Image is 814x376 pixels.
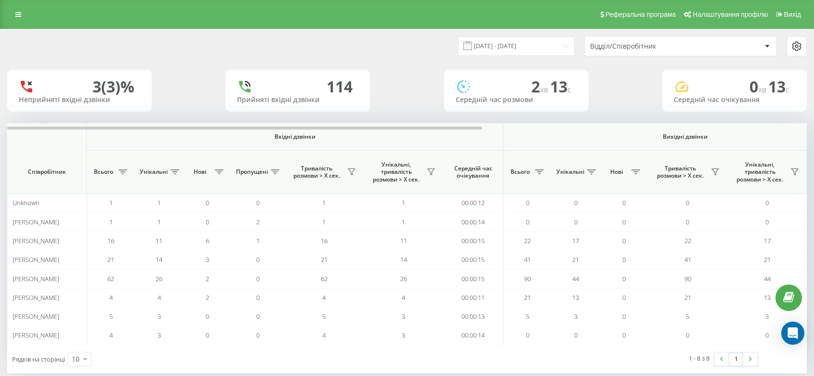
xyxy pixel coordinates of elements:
[443,250,503,269] td: 00:00:15
[556,168,584,176] span: Унікальні
[764,274,771,283] span: 44
[572,274,579,283] span: 44
[524,255,531,264] span: 41
[456,96,577,104] div: Середній час розмови
[572,293,579,302] span: 13
[112,133,478,141] span: Вхідні дзвінки
[686,331,689,339] span: 0
[443,232,503,250] td: 00:00:15
[622,236,626,245] span: 0
[786,84,789,95] span: c
[402,312,405,321] span: 3
[524,293,531,302] span: 21
[158,198,161,207] span: 1
[781,322,804,345] div: Open Intercom Messenger
[92,168,116,176] span: Всього
[765,198,769,207] span: 0
[156,274,162,283] span: 26
[322,331,326,339] span: 4
[13,312,59,321] span: [PERSON_NAME]
[764,236,771,245] span: 17
[574,198,578,207] span: 0
[321,236,328,245] span: 16
[256,218,260,226] span: 2
[256,274,260,283] span: 0
[400,274,407,283] span: 26
[686,218,689,226] span: 0
[158,293,161,302] span: 4
[402,331,405,339] span: 3
[443,269,503,288] td: 00:00:15
[402,218,405,226] span: 1
[758,84,768,95] span: хв
[524,274,531,283] span: 90
[686,198,689,207] span: 0
[13,218,59,226] span: [PERSON_NAME]
[13,236,59,245] span: [PERSON_NAME]
[156,236,162,245] span: 11
[256,255,260,264] span: 0
[107,274,114,283] span: 62
[729,352,743,366] a: 1
[256,331,260,339] span: 0
[768,76,789,97] span: 13
[732,161,788,183] span: Унікальні, тривалість розмови > Х сек.
[622,293,626,302] span: 0
[765,312,769,321] span: 3
[443,326,503,345] td: 00:00:14
[604,168,629,176] span: Нові
[400,236,407,245] span: 11
[684,274,691,283] span: 90
[531,76,550,97] span: 2
[693,11,768,18] span: Налаштування профілю
[402,198,405,207] span: 1
[574,331,578,339] span: 0
[622,274,626,283] span: 0
[321,274,328,283] span: 62
[764,255,771,264] span: 21
[400,255,407,264] span: 14
[109,218,113,226] span: 1
[674,96,795,104] div: Середній час очікування
[508,168,532,176] span: Всього
[13,293,59,302] span: [PERSON_NAME]
[206,331,209,339] span: 0
[765,331,769,339] span: 0
[109,293,113,302] span: 4
[256,312,260,321] span: 0
[158,312,161,321] span: 3
[443,307,503,326] td: 00:00:13
[322,218,326,226] span: 1
[368,161,424,183] span: Унікальні, тривалість розмови > Х сек.
[684,236,691,245] span: 22
[206,312,209,321] span: 0
[256,236,260,245] span: 1
[574,312,578,321] span: 3
[689,353,709,363] div: 1 - 8 з 8
[72,354,79,364] div: 10
[622,255,626,264] span: 0
[109,198,113,207] span: 1
[450,165,496,180] span: Середній час очікування
[206,198,209,207] span: 0
[140,168,168,176] span: Унікальні
[156,255,162,264] span: 14
[764,293,771,302] span: 13
[19,96,140,104] div: Неприйняті вхідні дзвінки
[158,331,161,339] span: 3
[13,255,59,264] span: [PERSON_NAME]
[526,218,529,226] span: 0
[402,293,405,302] span: 4
[109,312,113,321] span: 5
[622,198,626,207] span: 0
[107,236,114,245] span: 16
[92,78,134,96] div: 3 (3)%
[236,168,268,176] span: Пропущені
[206,236,209,245] span: 6
[622,218,626,226] span: 0
[13,331,59,339] span: [PERSON_NAME]
[188,168,212,176] span: Нові
[749,76,768,97] span: 0
[443,212,503,231] td: 00:00:14
[443,288,503,307] td: 00:00:11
